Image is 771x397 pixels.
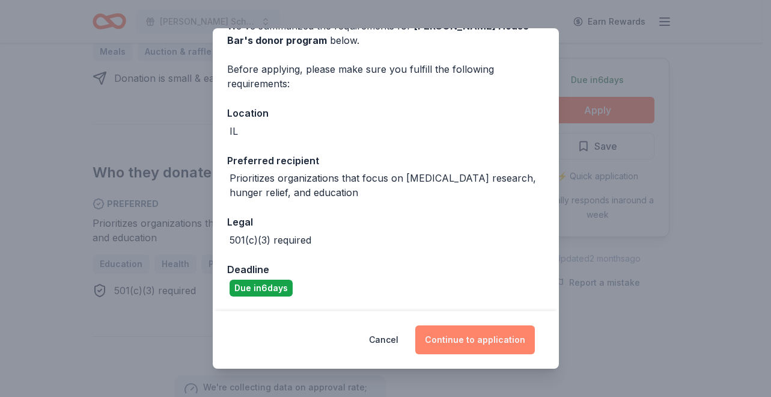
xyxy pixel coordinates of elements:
div: Before applying, please make sure you fulfill the following requirements: [227,62,544,91]
div: Deadline [227,262,544,277]
div: IL [230,124,238,138]
div: Due in 6 days [230,280,293,297]
div: We've summarized the requirements for below. [227,19,544,48]
button: Continue to application [415,325,535,354]
div: Legal [227,214,544,230]
div: Preferred recipient [227,153,544,168]
div: Prioritizes organizations that focus on [MEDICAL_DATA] research, hunger relief, and education [230,171,544,200]
button: Cancel [369,325,398,354]
div: 501(c)(3) required [230,233,311,247]
div: Location [227,105,544,121]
